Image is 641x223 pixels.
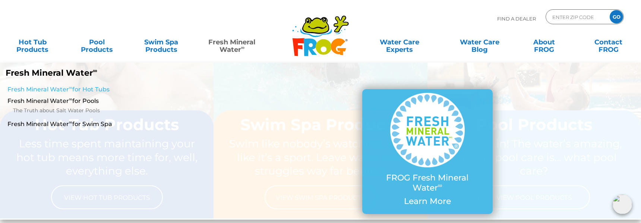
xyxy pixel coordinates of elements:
sup: ∞ [69,85,72,90]
input: GO [610,10,623,23]
p: FROG Fresh Mineral Water [377,173,478,193]
a: Fresh Mineral Water∞for Pools [7,97,214,105]
sup: ∞ [93,67,97,74]
p: Fresh Mineral Water [6,68,262,78]
p: Learn More [377,197,478,206]
img: openIcon [613,195,632,214]
a: ContactFROG [584,35,634,50]
p: Find A Dealer [497,9,536,28]
a: Fresh Mineral Water∞for Swim Spa [7,120,214,128]
a: FROG Fresh Mineral Water∞ Learn More [377,93,478,210]
sup: ∞ [241,44,245,50]
sup: ∞ [69,119,72,125]
sup: ∞ [69,96,72,102]
a: AboutFROG [519,35,569,50]
a: Hot TubProducts [7,35,57,50]
a: Swim SpaProducts [136,35,186,50]
a: The Truth about Salt Water Pools [13,106,214,115]
a: Fresh Mineral Water∞for Hot Tubs [7,85,214,94]
a: PoolProducts [72,35,122,50]
input: Zip Code Form [552,12,602,22]
a: Fresh MineralWater∞ [200,35,263,50]
a: Water CareExperts [359,35,440,50]
sup: ∞ [438,182,442,189]
a: Water CareBlog [455,35,505,50]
